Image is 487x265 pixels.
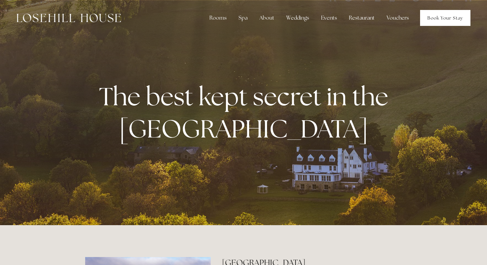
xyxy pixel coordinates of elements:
div: Spa [233,11,253,25]
img: Losehill House [17,14,121,22]
strong: The best kept secret in the [GEOGRAPHIC_DATA] [99,80,394,145]
div: Weddings [281,11,314,25]
div: Rooms [204,11,232,25]
div: Restaurant [344,11,380,25]
div: About [254,11,280,25]
a: Vouchers [381,11,414,25]
div: Events [316,11,342,25]
a: Book Your Stay [420,10,470,26]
